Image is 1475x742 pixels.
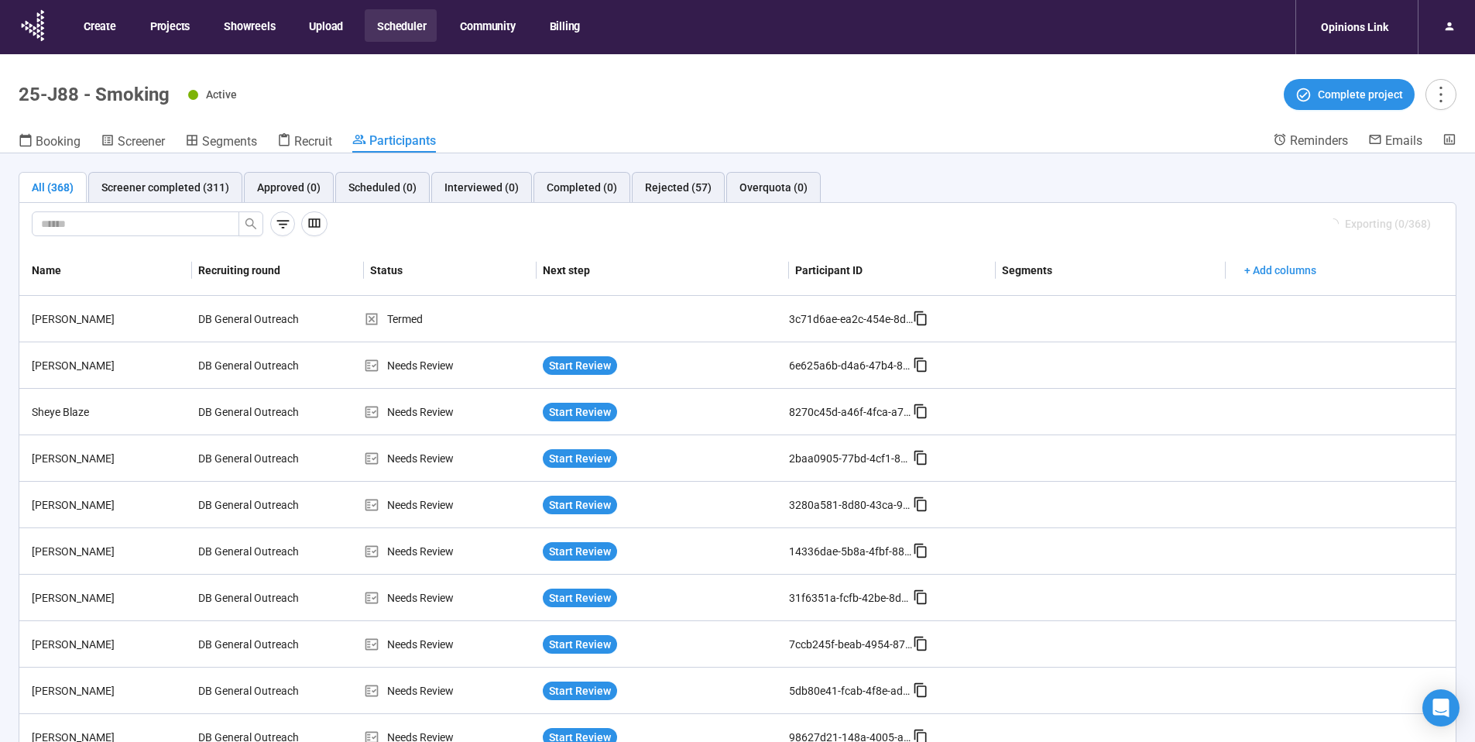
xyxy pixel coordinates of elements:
div: 3280a581-8d80-43ca-9b43-97791c6c6df5 [789,496,913,514]
div: Screener completed (311) [101,179,229,196]
div: DB General Outreach [192,351,308,380]
button: Start Review [543,449,617,468]
div: Needs Review [364,589,537,606]
div: Needs Review [364,496,537,514]
div: DB General Outreach [192,583,308,613]
span: Participants [369,133,436,148]
button: Complete project [1284,79,1415,110]
div: Approved (0) [257,179,321,196]
button: Start Review [543,589,617,607]
div: Completed (0) [547,179,617,196]
div: DB General Outreach [192,397,308,427]
span: loading [1328,218,1339,229]
div: 14336dae-5b8a-4fbf-88cf-b4f50961a6ad [789,543,913,560]
div: Needs Review [364,682,537,699]
span: Segments [202,134,257,149]
span: Start Review [549,496,611,514]
a: Emails [1368,132,1422,151]
div: [PERSON_NAME] [26,636,192,653]
div: 3c71d6ae-ea2c-454e-8def-89196b1f5498 [789,311,913,328]
a: Recruit [277,132,332,153]
div: DB General Outreach [192,444,308,473]
div: [PERSON_NAME] [26,357,192,374]
a: Reminders [1273,132,1348,151]
button: Start Review [543,496,617,514]
button: Showreels [211,9,286,42]
div: [PERSON_NAME] [26,682,192,699]
button: Exporting (0/368) [1315,211,1443,236]
button: Projects [138,9,201,42]
span: Start Review [549,636,611,653]
div: DB General Outreach [192,537,308,566]
th: Recruiting round [192,246,365,296]
div: DB General Outreach [192,676,308,706]
div: [PERSON_NAME] [26,543,192,560]
div: [PERSON_NAME] [26,450,192,467]
div: Rejected (57) [645,179,712,196]
span: search [245,218,257,230]
button: Billing [537,9,592,42]
div: All (368) [32,179,74,196]
th: Next step [537,246,789,296]
th: Name [19,246,192,296]
span: Exporting (0/368) [1345,215,1431,232]
div: DB General Outreach [192,630,308,659]
button: + Add columns [1232,258,1329,283]
button: Scheduler [365,9,437,42]
span: more [1430,84,1451,105]
span: Start Review [549,450,611,467]
span: Emails [1385,133,1422,148]
span: Start Review [549,589,611,606]
div: 6e625a6b-d4a6-47b4-8196-0176cbf0f70e [789,357,913,374]
span: Active [206,88,237,101]
div: 8270c45d-a46f-4fca-a78a-9af252086466 [789,404,913,421]
div: Needs Review [364,636,537,653]
span: Reminders [1290,133,1348,148]
div: 5db80e41-fcab-4f8e-ad3c-20613b709171 [789,682,913,699]
th: Segments [996,246,1226,296]
div: Overquota (0) [739,179,808,196]
div: 31f6351a-fcfb-42be-8dbd-f6c45d02a901 [789,589,913,606]
th: Participant ID [789,246,996,296]
button: Start Review [543,403,617,421]
button: Community [448,9,526,42]
button: search [238,211,263,236]
div: Needs Review [364,450,537,467]
span: Start Review [549,682,611,699]
span: Screener [118,134,165,149]
th: Status [364,246,537,296]
div: Needs Review [364,543,537,560]
div: Sheye Blaze [26,404,192,421]
a: Participants [352,132,436,153]
button: Upload [297,9,354,42]
button: Start Review [543,682,617,700]
div: Interviewed (0) [444,179,519,196]
span: Complete project [1318,86,1403,103]
a: Booking [19,132,81,153]
span: + Add columns [1244,262,1316,279]
button: Start Review [543,542,617,561]
span: Recruit [294,134,332,149]
h1: 25-J88 - Smoking [19,84,170,105]
div: Scheduled (0) [348,179,417,196]
span: Start Review [549,543,611,560]
div: Opinions Link [1312,12,1398,42]
div: DB General Outreach [192,490,308,520]
div: DB General Outreach [192,304,308,334]
div: 7ccb245f-beab-4954-87ec-fd38e100edb3 [789,636,913,653]
div: Needs Review [364,404,537,421]
div: 2baa0905-77bd-4cf1-81d8-a0d8b702da44 [789,450,913,467]
div: [PERSON_NAME] [26,311,192,328]
button: more [1425,79,1456,110]
div: Open Intercom Messenger [1422,689,1460,727]
div: [PERSON_NAME] [26,589,192,606]
span: Start Review [549,357,611,374]
button: Create [71,9,127,42]
div: [PERSON_NAME] [26,496,192,514]
div: Termed [364,311,537,328]
div: Needs Review [364,357,537,374]
a: Segments [185,132,257,153]
span: Booking [36,134,81,149]
a: Screener [101,132,165,153]
button: Start Review [543,635,617,654]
